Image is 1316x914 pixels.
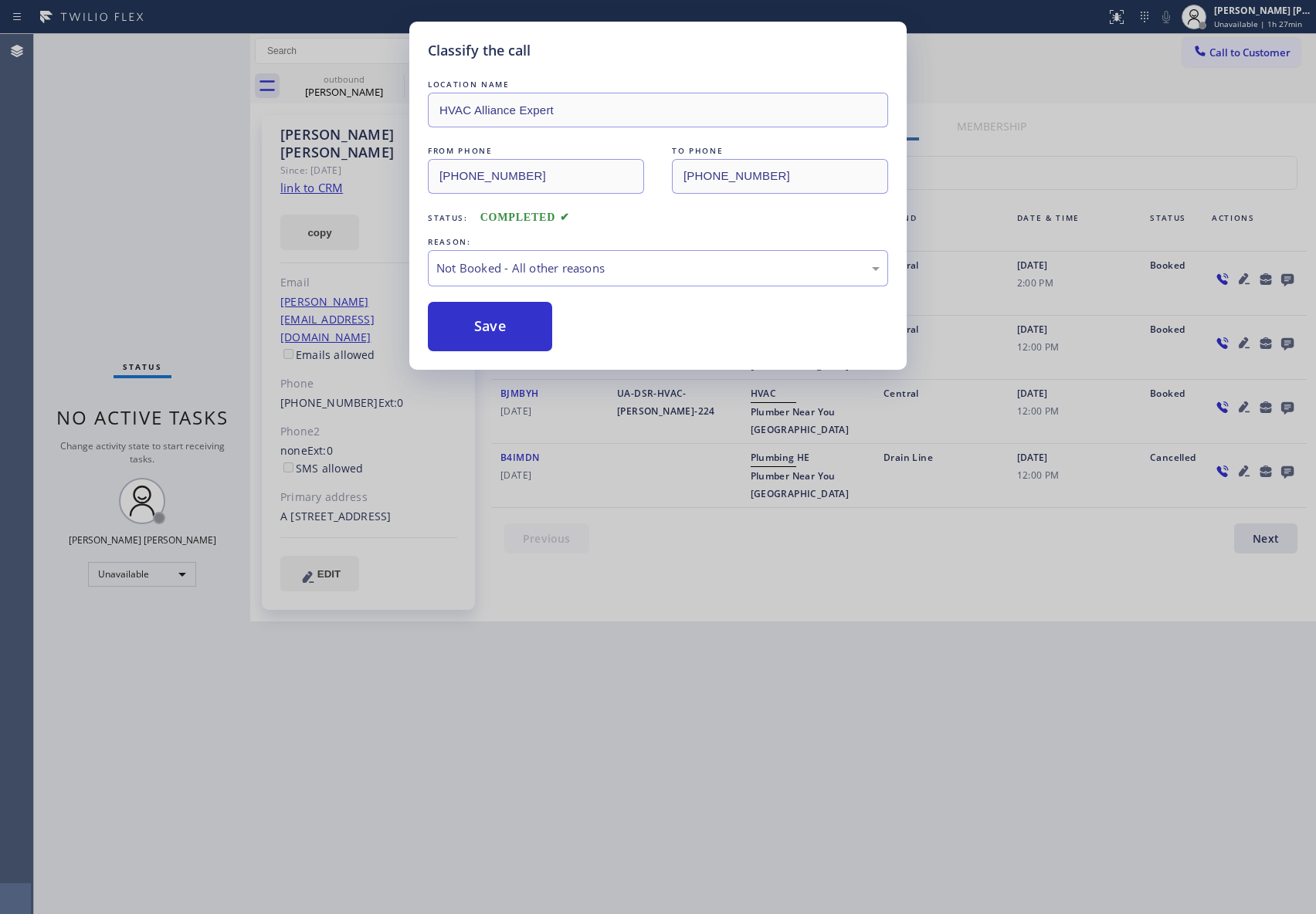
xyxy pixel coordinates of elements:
[428,302,552,351] button: Save
[428,212,468,223] span: Status:
[672,143,888,159] div: TO PHONE
[428,143,644,159] div: FROM PHONE
[428,40,531,61] h5: Classify the call
[428,159,644,194] input: From phone
[428,76,888,93] div: LOCATION NAME
[672,159,888,194] input: To phone
[436,259,880,277] div: Not Booked - All other reasons
[428,234,888,250] div: REASON:
[480,212,570,223] span: COMPLETED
